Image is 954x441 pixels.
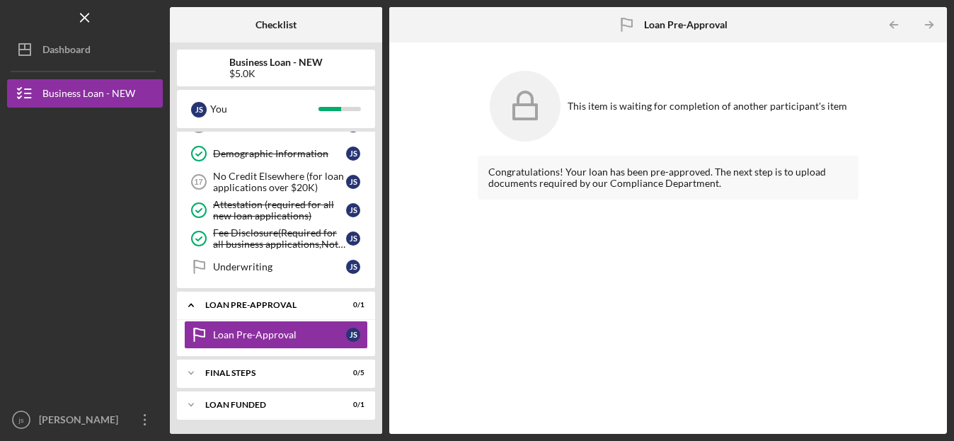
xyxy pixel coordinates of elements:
[255,19,297,30] b: Checklist
[184,139,368,168] a: Demographic Informationjs
[205,369,329,377] div: FINAL STEPS
[339,401,364,409] div: 0 / 1
[210,97,318,121] div: You
[184,321,368,349] a: Loan Pre-Approvaljs
[191,102,207,118] div: j s
[229,57,323,68] b: Business Loan - NEW
[35,406,127,437] div: [PERSON_NAME]
[346,147,360,161] div: j s
[7,35,163,64] button: Dashboard
[339,369,364,377] div: 0 / 5
[184,253,368,281] a: Underwritingjs
[42,35,91,67] div: Dashboard
[7,79,163,108] button: Business Loan - NEW
[346,175,360,189] div: j s
[568,101,847,112] div: This item is waiting for completion of another participant's item
[18,416,24,424] text: js
[205,301,329,309] div: LOAN PRE-APPROVAL
[213,199,346,222] div: Attestation (required for all new loan applications)
[213,261,346,273] div: Underwriting
[184,196,368,224] a: Attestation (required for all new loan applications)js
[7,406,163,434] button: js[PERSON_NAME]
[184,224,368,253] a: Fee Disclosure(Required for all business applications,Not needed for Contractor loans)js
[213,171,346,193] div: No Credit Elsewhere (for loan applications over $20K)
[194,178,202,186] tspan: 17
[346,328,360,342] div: j s
[42,79,135,111] div: Business Loan - NEW
[213,148,346,159] div: Demographic Information
[213,329,346,340] div: Loan Pre-Approval
[184,168,368,196] a: 17No Credit Elsewhere (for loan applications over $20K)js
[229,68,323,79] div: $5.0K
[346,260,360,274] div: j s
[213,227,346,250] div: Fee Disclosure(Required for all business applications,Not needed for Contractor loans)
[346,203,360,217] div: j s
[346,231,360,246] div: j s
[644,19,728,30] b: Loan Pre-Approval
[205,401,329,409] div: LOAN FUNDED
[478,156,858,200] div: Congratulations! Your loan has been pre-approved. The next step is to upload documents required b...
[339,301,364,309] div: 0 / 1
